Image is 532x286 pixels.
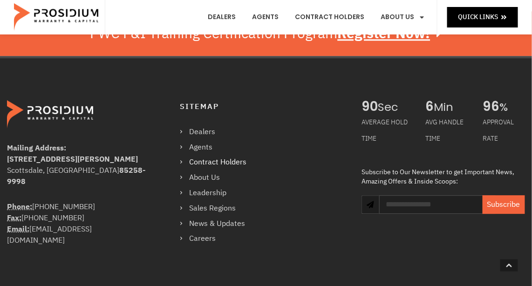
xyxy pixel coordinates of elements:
[180,202,256,215] a: Sales Regions
[7,143,66,154] b: Mailing Address:
[180,217,256,231] a: News & Updates
[379,195,525,223] form: Newsletter Form
[447,7,518,27] a: Quick Links
[7,201,32,212] strong: Phone:
[483,114,525,147] div: APPROVAL RATE
[361,114,416,147] div: AVERAGE HOLD TIME
[7,154,138,165] b: [STREET_ADDRESS][PERSON_NAME]
[7,212,21,224] abbr: Fax
[180,171,256,184] a: About Us
[7,224,29,235] strong: Email:
[180,125,256,245] nav: Menu
[90,25,442,42] div: PWC F&I Training Certification Program
[483,100,500,114] span: 96
[458,11,498,23] span: Quick Links
[487,199,520,210] span: Subscribe
[7,201,146,246] div: [PHONE_NUMBER] [PHONE_NUMBER] [EMAIL_ADDRESS][DOMAIN_NAME]
[361,100,378,114] span: 90
[180,186,256,200] a: Leadership
[180,232,256,245] a: Careers
[426,114,474,147] div: AVG HANDLE TIME
[180,141,256,154] a: Agents
[180,100,343,114] h4: Sitemap
[7,224,29,235] abbr: Email Address
[7,165,145,187] b: 85258-9998
[361,168,525,186] div: Subscribe to Our Newsletter to get Important News, Amazing Offers & Inside Scoops:
[180,125,256,139] a: Dealers
[7,165,146,187] div: Scottsdale, [GEOGRAPHIC_DATA]
[426,100,434,114] span: 6
[7,201,32,212] abbr: Phone Number
[483,195,525,214] button: Subscribe
[434,100,474,114] span: Min
[180,156,256,169] a: Contract Holders
[7,212,21,224] strong: Fax:
[500,100,525,114] span: %
[378,100,416,114] span: Sec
